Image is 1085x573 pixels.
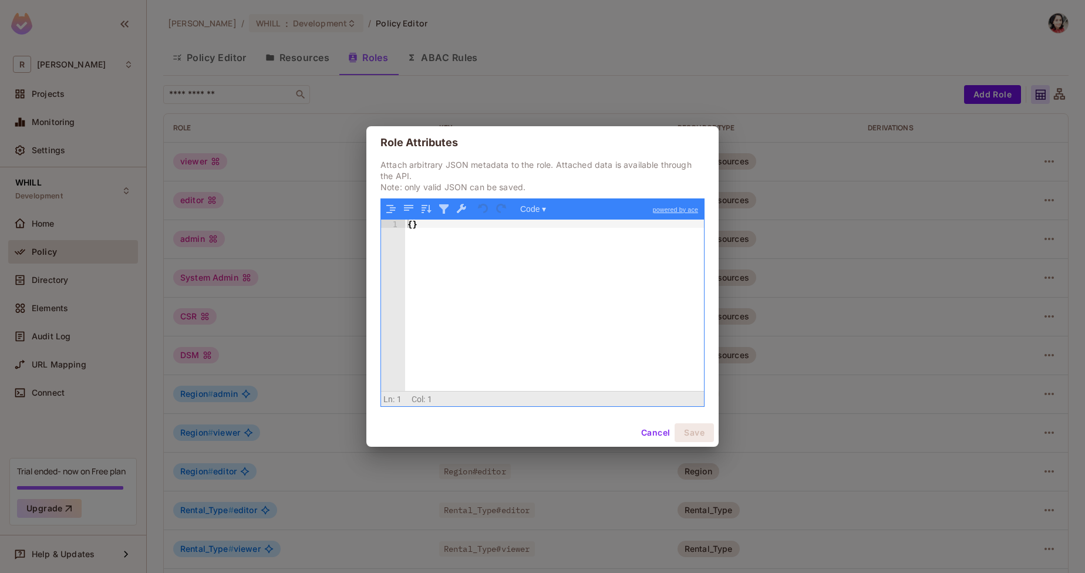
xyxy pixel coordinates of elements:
span: Col: [412,395,426,404]
button: Repair JSON: fix quotes and escape characters, remove comments and JSONP notation, turn JavaScrip... [454,201,469,217]
a: powered by ace [647,199,704,220]
button: Redo (Ctrl+Shift+Z) [494,201,509,217]
span: 1 [397,395,402,404]
p: Attach arbitrary JSON metadata to the role. Attached data is available through the API. Note: onl... [380,159,705,193]
button: Sort contents [419,201,434,217]
button: Save [675,423,714,442]
span: Ln: [383,395,395,404]
span: 1 [427,395,432,404]
button: Undo last action (Ctrl+Z) [476,201,491,217]
button: Code ▾ [516,201,550,217]
button: Cancel [636,423,675,442]
button: Format JSON data, with proper indentation and line feeds (Ctrl+I) [383,201,399,217]
button: Filter, sort, or transform contents [436,201,451,217]
div: 1 [381,220,405,228]
button: Compact JSON data, remove all whitespaces (Ctrl+Shift+I) [401,201,416,217]
h2: Role Attributes [366,126,719,159]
